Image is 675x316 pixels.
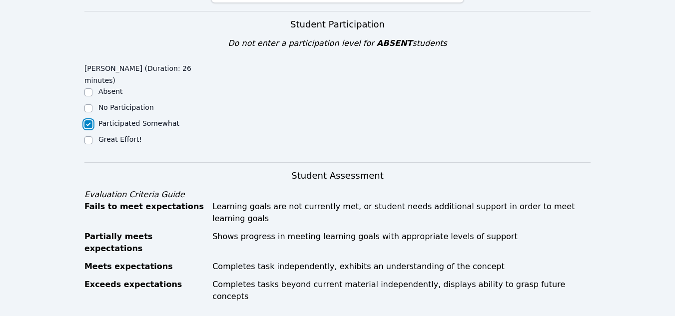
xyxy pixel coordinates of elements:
label: Absent [98,87,123,95]
legend: [PERSON_NAME] (Duration: 26 minutes) [84,59,211,86]
label: Great Effort! [98,135,142,143]
div: Exceeds expectations [84,279,206,303]
span: ABSENT [377,38,412,48]
div: Do not enter a participation level for students [84,37,591,49]
label: Participated Somewhat [98,119,179,127]
label: No Participation [98,103,154,111]
div: Learning goals are not currently met, or student needs additional support in order to meet learni... [212,201,591,225]
div: Evaluation Criteria Guide [84,189,591,201]
h3: Student Assessment [84,169,591,183]
div: Shows progress in meeting learning goals with appropriate levels of support [212,231,591,255]
div: Completes tasks beyond current material independently, displays ability to grasp future concepts [212,279,591,303]
div: Partially meets expectations [84,231,206,255]
h3: Student Participation [84,17,591,31]
div: Fails to meet expectations [84,201,206,225]
div: Completes task independently, exhibits an understanding of the concept [212,261,591,273]
div: Meets expectations [84,261,206,273]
